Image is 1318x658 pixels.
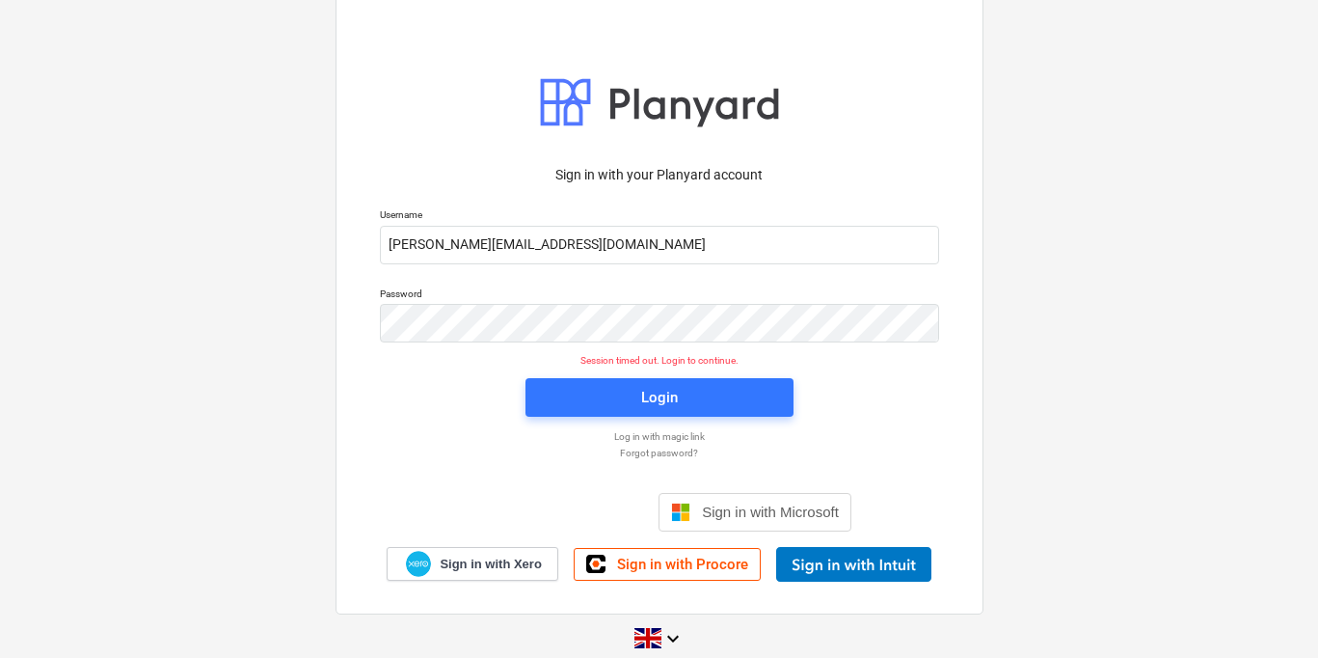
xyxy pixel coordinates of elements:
a: Log in with magic link [370,430,949,443]
p: Username [380,208,939,225]
a: Forgot password? [370,447,949,459]
a: Sign in with Xero [387,547,558,581]
span: Sign in with Procore [617,556,748,573]
p: Sign in with your Planyard account [380,165,939,185]
p: Session timed out. Login to continue. [368,354,951,367]
p: Password [380,288,939,304]
iframe: Chat Widget [1222,565,1318,658]
a: Sign in with Procore [574,548,761,581]
span: Sign in with Xero [440,556,541,573]
button: Login [525,378,793,417]
iframe: Sign in with Google Button [457,491,653,534]
img: Xero logo [406,551,431,577]
input: Username [380,226,939,264]
i: keyboard_arrow_down [661,627,685,650]
img: Microsoft logo [671,503,690,522]
span: Sign in with Microsoft [702,504,839,520]
div: Login [641,385,678,410]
